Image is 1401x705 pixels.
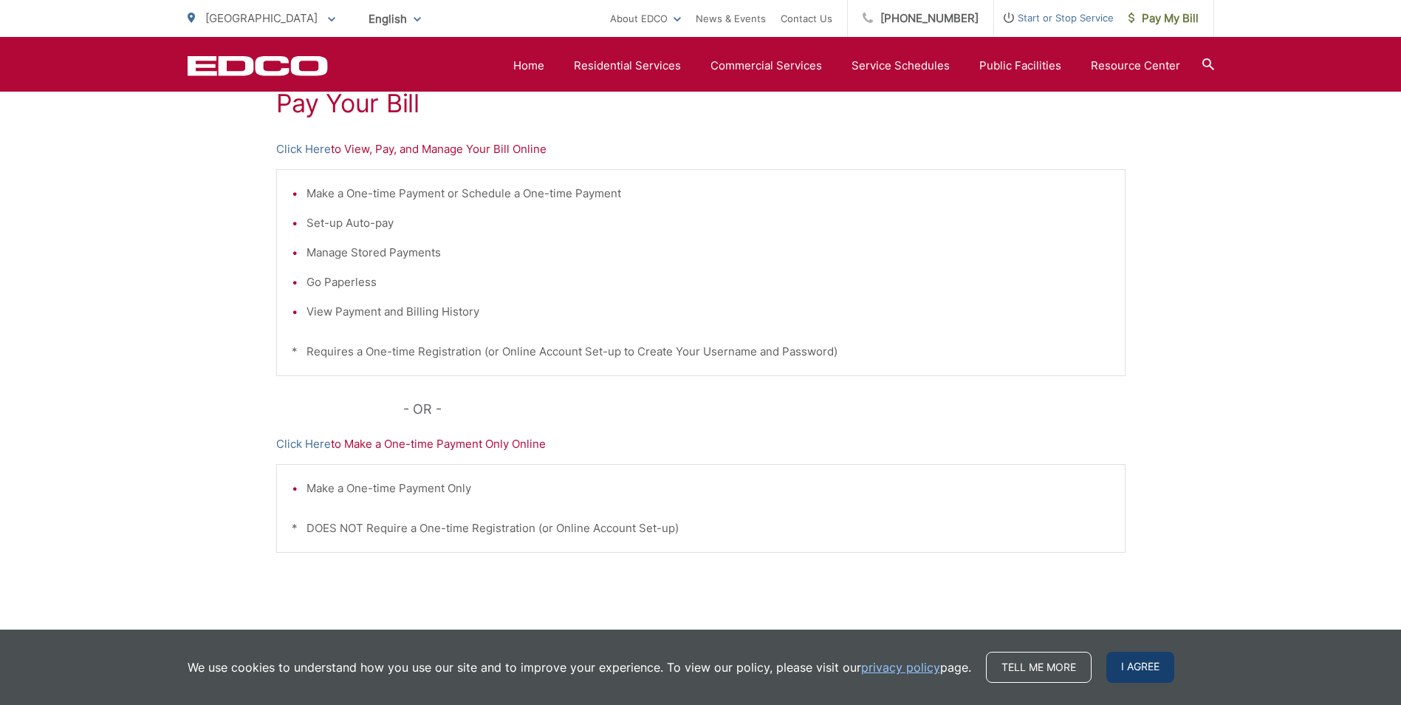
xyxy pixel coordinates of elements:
span: English [357,6,432,32]
p: to Make a One-time Payment Only Online [276,435,1126,453]
a: Click Here [276,435,331,453]
li: Make a One-time Payment Only [306,480,1110,497]
a: Tell me more [986,652,1092,683]
a: Commercial Services [710,57,822,75]
li: Go Paperless [306,273,1110,291]
a: Public Facilities [979,57,1061,75]
h1: Pay Your Bill [276,89,1126,118]
a: About EDCO [610,10,681,27]
a: Residential Services [574,57,681,75]
span: [GEOGRAPHIC_DATA] [205,11,318,25]
a: Home [513,57,544,75]
a: EDCD logo. Return to the homepage. [188,55,328,76]
a: Click Here [276,140,331,158]
a: News & Events [696,10,766,27]
li: Set-up Auto-pay [306,214,1110,232]
p: * DOES NOT Require a One-time Registration (or Online Account Set-up) [292,520,1110,537]
li: Make a One-time Payment or Schedule a One-time Payment [306,185,1110,202]
p: - OR - [403,398,1126,420]
a: Resource Center [1091,57,1180,75]
a: privacy policy [861,658,940,676]
p: to View, Pay, and Manage Your Bill Online [276,140,1126,158]
li: Manage Stored Payments [306,244,1110,262]
span: I agree [1106,652,1174,683]
p: We use cookies to understand how you use our site and to improve your experience. To view our pol... [188,658,971,676]
li: View Payment and Billing History [306,303,1110,321]
span: Pay My Bill [1128,10,1199,27]
a: Service Schedules [852,57,950,75]
p: * Requires a One-time Registration (or Online Account Set-up to Create Your Username and Password) [292,343,1110,361]
a: Contact Us [781,10,832,27]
